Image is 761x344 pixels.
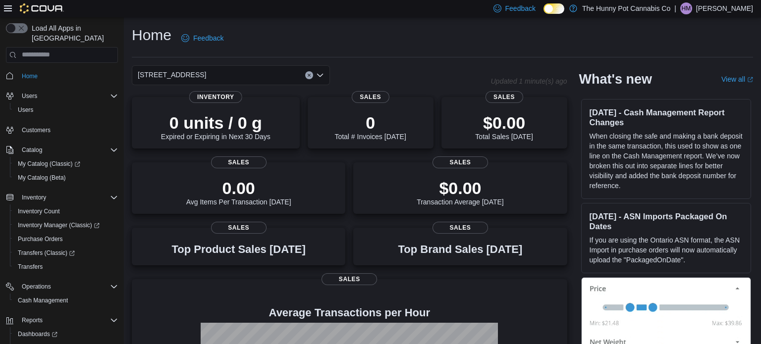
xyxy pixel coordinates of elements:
[747,77,753,83] svg: External link
[398,244,523,255] h3: Top Brand Sales [DATE]
[18,106,33,114] span: Users
[14,219,104,231] a: Inventory Manager (Classic)
[18,296,68,304] span: Cash Management
[14,261,118,273] span: Transfers
[18,70,42,82] a: Home
[18,235,63,243] span: Purchase Orders
[20,3,64,13] img: Cova
[18,144,118,156] span: Catalog
[186,178,291,198] p: 0.00
[2,280,122,294] button: Operations
[18,90,118,102] span: Users
[475,113,533,141] div: Total Sales [DATE]
[28,23,118,43] span: Load All Apps in [GEOGRAPHIC_DATA]
[696,2,753,14] p: [PERSON_NAME]
[18,192,50,203] button: Inventory
[211,156,267,168] span: Sales
[18,70,118,82] span: Home
[18,90,41,102] button: Users
[2,313,122,327] button: Reports
[2,143,122,157] button: Catalog
[10,204,122,218] button: Inventory Count
[18,281,55,293] button: Operations
[14,328,118,340] span: Dashboards
[680,2,692,14] div: Hector Molina
[721,75,753,83] a: View allExternal link
[334,113,406,133] p: 0
[22,72,38,80] span: Home
[14,219,118,231] span: Inventory Manager (Classic)
[2,89,122,103] button: Users
[177,28,227,48] a: Feedback
[14,295,118,306] span: Cash Management
[18,263,43,271] span: Transfers
[417,178,504,198] p: $0.00
[14,205,118,217] span: Inventory Count
[22,92,37,100] span: Users
[14,261,47,273] a: Transfers
[10,232,122,246] button: Purchase Orders
[189,91,242,103] span: Inventory
[10,327,122,341] a: Dashboards
[322,273,377,285] span: Sales
[505,3,536,13] span: Feedback
[18,221,100,229] span: Inventory Manager (Classic)
[14,295,72,306] a: Cash Management
[10,218,122,232] a: Inventory Manager (Classic)
[14,247,79,259] a: Transfers (Classic)
[18,124,118,136] span: Customers
[14,104,37,116] a: Users
[22,283,51,291] span: Operations
[14,158,118,170] span: My Catalog (Classic)
[161,113,271,133] p: 0 units / 0 g
[18,160,80,168] span: My Catalog (Classic)
[10,294,122,307] button: Cash Management
[171,244,305,255] h3: Top Product Sales [DATE]
[14,104,118,116] span: Users
[18,192,118,203] span: Inventory
[2,69,122,83] button: Home
[590,107,743,127] h3: [DATE] - Cash Management Report Changes
[18,314,118,326] span: Reports
[417,178,504,206] div: Transaction Average [DATE]
[10,260,122,274] button: Transfers
[14,328,61,340] a: Dashboards
[590,211,743,231] h3: [DATE] - ASN Imports Packaged On Dates
[579,71,652,87] h2: What's new
[590,131,743,191] p: When closing the safe and making a bank deposit in the same transaction, this used to show as one...
[138,69,206,81] span: [STREET_ADDRESS]
[18,249,75,257] span: Transfers (Classic)
[2,123,122,137] button: Customers
[316,71,324,79] button: Open list of options
[10,103,122,117] button: Users
[582,2,670,14] p: The Hunny Pot Cannabis Co
[590,235,743,265] p: If you are using the Ontario ASN format, the ASN Import in purchase orders will now automatically...
[544,3,564,14] input: Dark Mode
[18,314,47,326] button: Reports
[10,157,122,171] a: My Catalog (Classic)
[14,233,118,245] span: Purchase Orders
[682,2,691,14] span: HM
[193,33,223,43] span: Feedback
[485,91,523,103] span: Sales
[433,222,488,234] span: Sales
[132,25,171,45] h1: Home
[22,146,42,154] span: Catalog
[433,156,488,168] span: Sales
[18,207,60,215] span: Inventory Count
[10,246,122,260] a: Transfers (Classic)
[186,178,291,206] div: Avg Items Per Transaction [DATE]
[10,171,122,185] button: My Catalog (Beta)
[18,281,118,293] span: Operations
[334,113,406,141] div: Total # Invoices [DATE]
[22,126,51,134] span: Customers
[14,205,64,217] a: Inventory Count
[22,194,46,201] span: Inventory
[352,91,389,103] span: Sales
[14,158,84,170] a: My Catalog (Classic)
[18,174,66,182] span: My Catalog (Beta)
[18,330,57,338] span: Dashboards
[14,172,118,184] span: My Catalog (Beta)
[18,144,46,156] button: Catalog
